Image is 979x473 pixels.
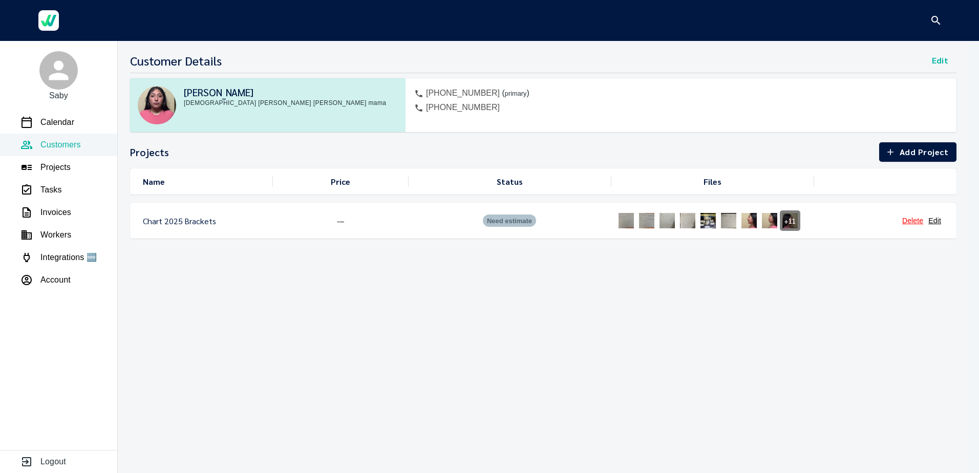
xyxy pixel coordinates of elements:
[130,146,169,158] h4: Projects
[38,10,59,31] img: Werkgo Logo
[704,176,721,187] h5: Files
[887,145,948,159] span: Add Project
[331,176,350,187] h5: Price
[40,206,71,219] p: Invoices
[40,251,97,264] p: Integrations 🆕
[40,139,81,151] p: Customers
[20,274,71,286] a: Account
[879,142,956,162] a: Add Project
[40,116,74,128] p: Calendar
[616,210,636,231] img: image_picker_274CA4FD-FB16-4134-AACC-9C125C77A70C-51917-000011C69E6434DD.jpg
[20,184,62,196] a: Tasks
[20,161,71,174] a: Projects
[49,90,68,102] p: Saby
[184,86,398,98] h4: [PERSON_NAME]
[902,217,923,225] a: Delete
[657,210,677,231] img: image_picker_93B32870-4331-41D0-84BD-81D2F7FECF95-64886-00000EB3D18CCCCF.jpg
[40,184,62,196] p: Tasks
[698,210,718,231] img: image_picker_03D35F59-952C-4BF5-B62A-A83E84B4EDC9-51254-00000A73E99DF9FB.jpg
[497,176,523,187] h5: Status
[40,456,66,468] p: Logout
[677,210,698,231] img: image_picker_B04A5BF0-4542-48E2-8097-783ED43E3618-58744-000016D12DA962F3.jpg
[928,217,941,225] a: Edit
[20,206,71,219] a: Invoices
[505,90,527,97] small: primary
[780,210,800,231] a: +11
[500,89,529,97] span: ( )
[20,229,71,241] a: Workers
[784,217,796,225] h1: + 11
[40,229,71,241] p: Workers
[143,176,165,187] h5: Name
[143,216,216,226] a: Chart 2025 Brackets
[130,53,222,68] h3: Customer Details
[40,274,71,286] p: Account
[759,210,780,231] img: image_picker_14D3883A-0A9C-4058-A547-7CBBBAAE3723-2097-000000A7031CB20E.jpg
[739,210,759,231] img: image_picker_06FF834F-BBF1-4F2E-BF1C-6960B60BE972-2097-000000A718B4B885.jpg
[184,98,398,109] span: [DEMOGRAPHIC_DATA] [PERSON_NAME] [PERSON_NAME] mama
[718,210,739,231] img: image_picker_53047D5D-B0A3-4E81-9B68-D9130C6CDD1F-51254-00000A72AC25E064.jpg
[40,161,71,174] p: Projects
[924,53,956,68] button: Edit
[20,251,97,264] a: Integrations 🆕
[426,103,500,112] a: [PHONE_NUMBER]
[483,216,536,226] span: Need estimate
[138,86,176,124] img: 1e95422e-63b4-4a3e-ba36-f9e696b5de59.jpg
[426,89,500,97] a: [PHONE_NUMBER]
[20,139,81,151] a: Customers
[636,210,657,231] img: image_picker_0C6B3F56-BA51-4BEC-A0B8-0F2082399104-51917-000011C66D7502F1.jpg
[20,116,74,128] a: Calendar
[31,5,67,36] a: Werkgo Logo
[337,216,345,226] h5: ---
